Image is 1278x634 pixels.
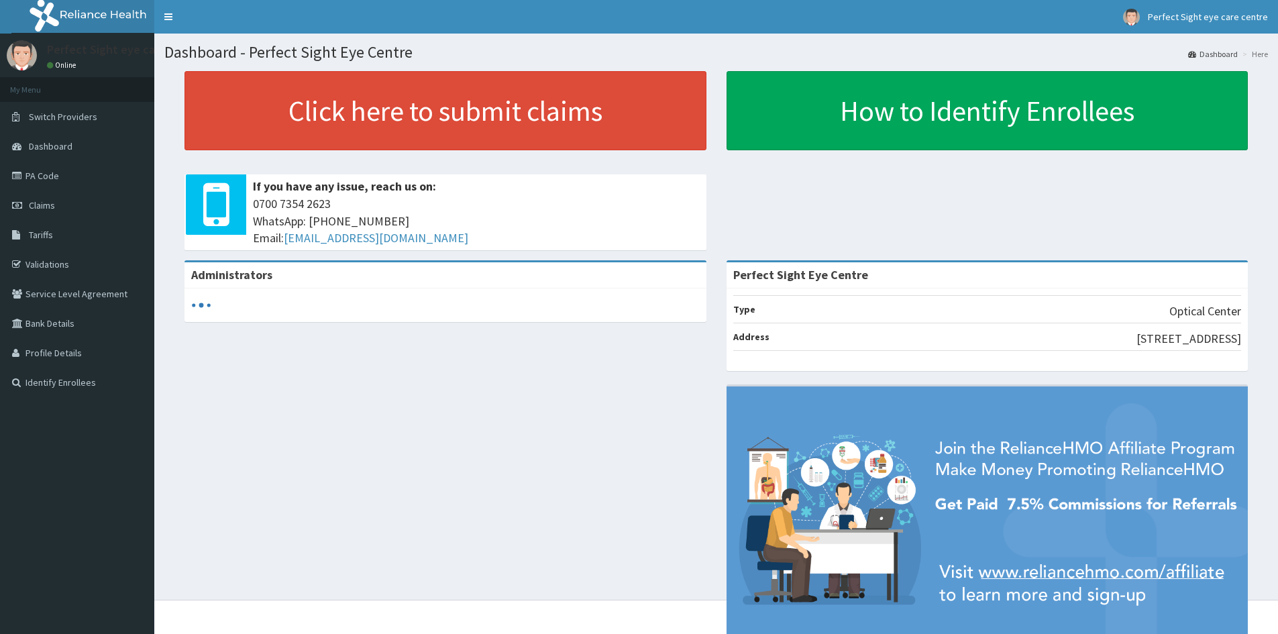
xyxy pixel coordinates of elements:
a: Click here to submit claims [184,71,706,150]
p: Optical Center [1169,303,1241,320]
a: Dashboard [1188,48,1238,60]
h1: Dashboard - Perfect Sight Eye Centre [164,44,1268,61]
img: User Image [1123,9,1140,25]
span: Switch Providers [29,111,97,123]
b: Address [733,331,769,343]
span: 0700 7354 2623 WhatsApp: [PHONE_NUMBER] Email: [253,195,700,247]
li: Here [1239,48,1268,60]
b: Administrators [191,267,272,282]
span: Claims [29,199,55,211]
strong: Perfect Sight Eye Centre [733,267,868,282]
b: If you have any issue, reach us on: [253,178,436,194]
a: How to Identify Enrollees [727,71,1248,150]
img: User Image [7,40,37,70]
a: [EMAIL_ADDRESS][DOMAIN_NAME] [284,230,468,246]
span: Perfect Sight eye care centre [1148,11,1268,23]
span: Tariffs [29,229,53,241]
svg: audio-loading [191,295,211,315]
a: Online [47,60,79,70]
b: Type [733,303,755,315]
span: Dashboard [29,140,72,152]
p: Perfect Sight eye care centre [47,44,204,56]
p: [STREET_ADDRESS] [1136,330,1241,348]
